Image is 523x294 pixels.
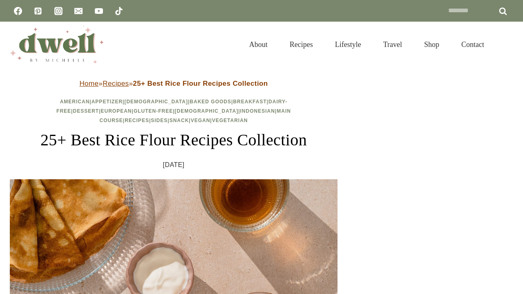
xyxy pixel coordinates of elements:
a: Recipes [125,118,149,123]
a: Indonesian [240,108,275,114]
strong: 25+ Best Rice Flour Recipes Collection [133,80,268,87]
a: Recipes [103,80,129,87]
a: American [60,99,90,105]
a: European [101,108,132,114]
a: Snack [170,118,189,123]
a: Contact [450,30,495,59]
a: Email [70,3,87,19]
a: About [238,30,279,59]
button: View Search Form [499,38,513,51]
a: Facebook [10,3,26,19]
a: Vegetarian [212,118,248,123]
a: YouTube [91,3,107,19]
a: [DEMOGRAPHIC_DATA] [124,99,188,105]
a: [DEMOGRAPHIC_DATA] [175,108,239,114]
a: Sides [151,118,168,123]
a: Dessert [73,108,99,114]
a: Instagram [50,3,67,19]
a: Breakfast [233,99,266,105]
a: Travel [372,30,413,59]
img: DWELL by michelle [10,26,104,63]
a: TikTok [111,3,127,19]
a: Recipes [279,30,324,59]
a: Vegan [191,118,210,123]
a: Baked Goods [190,99,231,105]
a: Lifestyle [324,30,372,59]
a: Home [79,80,98,87]
nav: Primary Navigation [238,30,495,59]
h1: 25+ Best Rice Flour Recipes Collection [10,128,337,152]
a: Gluten-Free [134,108,173,114]
span: » » [79,80,268,87]
a: Pinterest [30,3,46,19]
time: [DATE] [163,159,185,171]
a: Appetizer [92,99,123,105]
span: | | | | | | | | | | | | | | | | [56,99,291,123]
a: Shop [413,30,450,59]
